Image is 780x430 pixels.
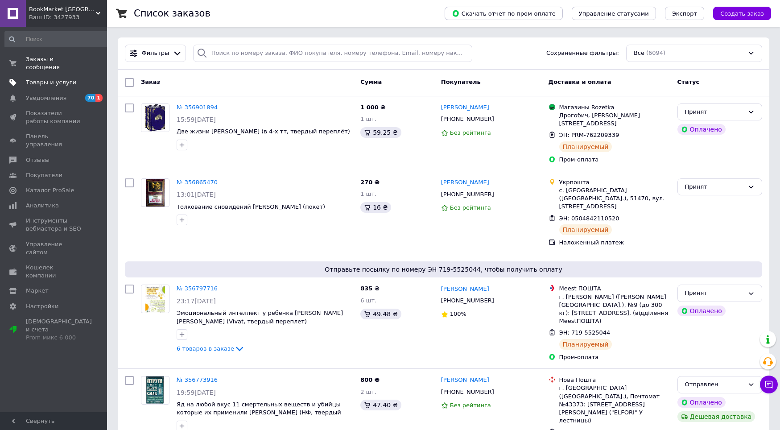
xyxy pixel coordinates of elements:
[685,289,744,298] div: Принят
[559,132,619,138] span: ЭН: PRM-762209339
[559,239,670,247] div: Наложенный платеж
[141,285,169,313] a: Фото товару
[360,79,382,85] span: Сумма
[26,55,83,71] span: Заказы и сообщения
[141,376,169,405] a: Фото товару
[177,345,234,352] span: 6 товаров в заказе
[177,310,343,325] a: Эмоциональный интеллект у ребенка [PERSON_NAME] [PERSON_NAME] (Vivat, твердый переплет)
[26,240,83,256] span: Управление сайтом
[360,400,401,410] div: 47.40 ₴
[360,285,380,292] span: 835 ₴
[360,127,401,138] div: 59.25 ₴
[177,285,218,292] a: № 356797716
[26,132,83,149] span: Панель управления
[450,204,491,211] span: Без рейтинга
[177,401,341,424] a: Яд на любой вкус 11 смертельных веществ и убийцы которые их применили [PERSON_NAME] (НФ, твердый ...
[141,79,160,85] span: Заказ
[177,128,350,135] span: Две жизни [PERSON_NAME] (в 4-х тт, твердый переплёт)
[26,264,83,280] span: Кошелек компании
[85,94,95,102] span: 70
[559,285,670,293] div: Meest ПОШТА
[26,156,50,164] span: Отзывы
[4,31,110,47] input: Поиск
[677,79,700,85] span: Статус
[29,5,96,13] span: BookMarket Украина
[360,309,401,319] div: 49.48 ₴
[760,376,778,393] button: Чат с покупателем
[634,49,644,58] span: Все
[559,224,612,235] div: Планируемый
[177,389,216,396] span: 19:59[DATE]
[26,171,62,179] span: Покупатели
[685,380,744,389] div: Отправлен
[439,295,496,306] div: [PHONE_NUMBER]
[713,7,771,20] button: Создать заказ
[134,8,210,19] h1: Список заказов
[26,318,92,342] span: [DEMOGRAPHIC_DATA] и счета
[360,389,376,395] span: 2 шт.
[141,103,169,132] a: Фото товару
[441,178,489,187] a: [PERSON_NAME]
[193,45,472,62] input: Поиск по номеру заказа, ФИО покупателя, номеру телефона, Email, номеру накладной
[29,13,107,21] div: Ваш ID: 3427933
[452,9,556,17] span: Скачать отчет по пром-оплате
[177,116,216,123] span: 15:59[DATE]
[572,7,656,20] button: Управление статусами
[546,49,619,58] span: Сохраненные фильтры:
[141,104,169,132] img: Фото товару
[95,94,103,102] span: 1
[685,182,744,192] div: Принят
[26,109,83,125] span: Показатели работы компании
[360,297,376,304] span: 6 шт.
[559,141,612,152] div: Планируемый
[26,186,74,194] span: Каталог ProSale
[439,113,496,125] div: [PHONE_NUMBER]
[450,129,491,136] span: Без рейтинга
[445,7,563,20] button: Скачать отчет по пром-оплате
[177,298,216,305] span: 23:17[DATE]
[441,79,481,85] span: Покупатель
[439,189,496,200] div: [PHONE_NUMBER]
[559,293,670,326] div: г. [PERSON_NAME] ([PERSON_NAME][GEOGRAPHIC_DATA].), №9 (до 300 кг): [STREET_ADDRESS], (відділення...
[450,310,466,317] span: 100%
[559,353,670,361] div: Пром-оплата
[559,384,670,425] div: г. [GEOGRAPHIC_DATA] ([GEOGRAPHIC_DATA].), Почтомат №43373: [STREET_ADDRESS][PERSON_NAME] ("ELFOR...
[142,49,169,58] span: Фильтры
[559,103,670,112] div: Магазины Rozetka
[450,402,491,409] span: Без рейтинга
[128,265,759,274] span: Отправьте посылку по номеру ЭН 719-5525044, чтобы получить оплату
[177,104,218,111] a: № 356901894
[559,186,670,211] div: с. [GEOGRAPHIC_DATA] ([GEOGRAPHIC_DATA].), 51470, вул. [STREET_ADDRESS]
[704,10,771,17] a: Создать заказ
[26,287,49,295] span: Маркет
[720,10,764,17] span: Создать заказ
[665,7,704,20] button: Экспорт
[26,302,58,310] span: Настройки
[177,345,245,352] a: 6 товаров в заказе
[360,179,380,186] span: 270 ₴
[26,217,83,233] span: Инструменты вебмастера и SEO
[441,285,489,294] a: [PERSON_NAME]
[559,156,670,164] div: Пром-оплата
[177,203,325,210] span: Толкование сновидений [PERSON_NAME] (покет)
[26,202,59,210] span: Аналитика
[141,178,169,207] a: Фото товару
[677,411,755,422] div: Дешевая доставка
[441,376,489,385] a: [PERSON_NAME]
[360,202,391,213] div: 16 ₴
[559,178,670,186] div: Укрпошта
[646,50,665,56] span: (6094)
[26,334,92,342] div: Prom микс 6 000
[360,190,376,197] span: 1 шт.
[177,376,218,383] a: № 356773916
[145,285,165,313] img: Фото товару
[146,376,164,404] img: Фото товару
[441,103,489,112] a: [PERSON_NAME]
[677,124,726,135] div: Оплачено
[549,79,611,85] span: Доставка и оплата
[559,376,670,384] div: Нова Пошта
[177,179,218,186] a: № 356865470
[177,191,216,198] span: 13:01[DATE]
